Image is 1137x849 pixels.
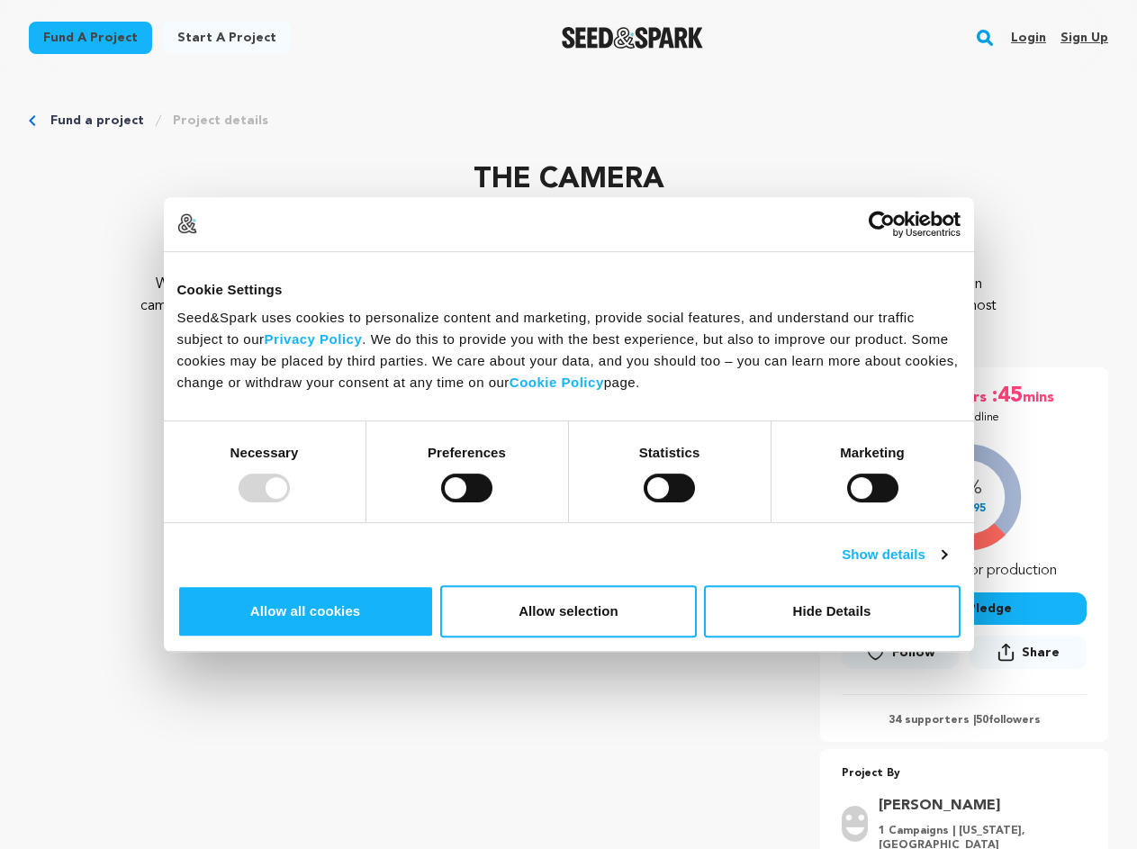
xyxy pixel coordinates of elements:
[990,382,1023,411] span: :45
[173,112,268,130] a: Project details
[892,644,935,662] span: Follow
[842,544,946,565] a: Show details
[29,216,1108,238] p: [GEOGRAPHIC_DATA], [US_STATE] | Film Short
[803,211,961,238] a: Usercentrics Cookiebot - opens in a new window
[976,715,988,726] span: 50
[965,382,990,411] span: hrs
[29,158,1108,202] p: THE CAMERA
[970,636,1087,676] span: Share
[177,585,434,637] button: Allow all cookies
[1060,23,1108,52] a: Sign up
[177,213,197,233] img: logo
[704,585,961,637] button: Hide Details
[842,763,1087,784] p: Project By
[265,331,363,347] a: Privacy Policy
[840,445,905,460] strong: Marketing
[50,112,144,130] a: Fund a project
[230,445,299,460] strong: Necessary
[562,27,703,49] img: Seed&Spark Logo Dark Mode
[510,375,604,390] a: Cookie Policy
[29,22,152,54] a: Fund a project
[842,713,1087,727] p: 34 supporters | followers
[970,636,1087,669] button: Share
[842,806,868,842] img: user.png
[1011,23,1046,52] a: Login
[177,307,961,393] div: Seed&Spark uses cookies to personalize content and marketing, provide social features, and unders...
[428,445,506,460] strong: Preferences
[29,112,1108,130] div: Breadcrumb
[842,637,959,669] a: Follow
[879,795,1076,817] a: Goto Steve Sasaki profile
[163,22,291,54] a: Start a project
[440,585,697,637] button: Allow selection
[29,238,1108,259] p: Drama, History
[639,445,700,460] strong: Statistics
[562,27,703,49] a: Seed&Spark Homepage
[137,274,1000,339] p: While searching for her lost camera in the desert, [PERSON_NAME] reflects on her time in a [DEMOG...
[1023,382,1058,411] span: mins
[177,279,961,301] div: Cookie Settings
[1022,644,1060,662] span: Share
